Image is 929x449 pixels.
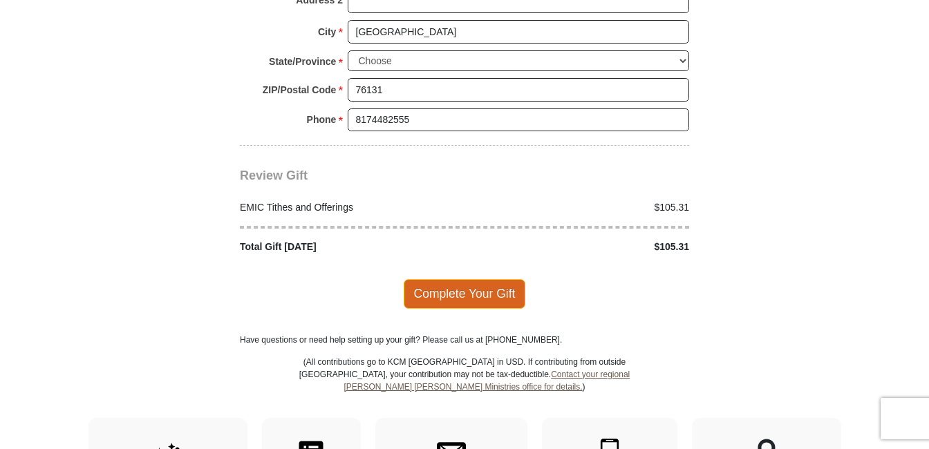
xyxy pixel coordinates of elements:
strong: Phone [307,110,337,129]
div: $105.31 [464,200,697,215]
span: Review Gift [240,169,308,182]
strong: State/Province [269,52,336,71]
div: $105.31 [464,240,697,254]
span: Complete Your Gift [404,279,526,308]
p: (All contributions go to KCM [GEOGRAPHIC_DATA] in USD. If contributing from outside [GEOGRAPHIC_D... [299,356,630,418]
strong: City [318,22,336,41]
div: Total Gift [DATE] [233,240,465,254]
div: EMIC Tithes and Offerings [233,200,465,215]
strong: ZIP/Postal Code [263,80,337,99]
a: Contact your regional [PERSON_NAME] [PERSON_NAME] Ministries office for details. [344,370,630,392]
p: Have questions or need help setting up your gift? Please call us at [PHONE_NUMBER]. [240,334,689,346]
